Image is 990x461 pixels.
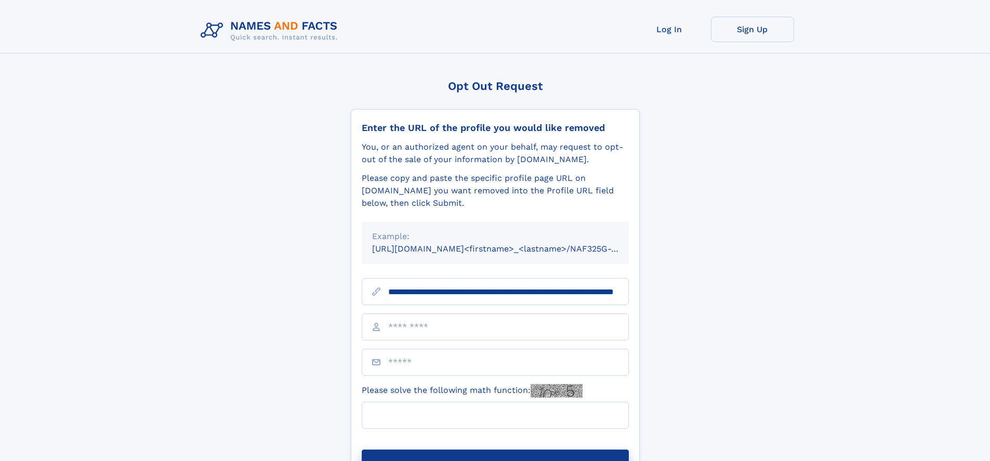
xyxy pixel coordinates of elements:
[362,384,583,398] label: Please solve the following math function:
[351,80,640,93] div: Opt Out Request
[196,17,346,45] img: Logo Names and Facts
[372,230,618,243] div: Example:
[628,17,711,42] a: Log In
[372,244,649,254] small: [URL][DOMAIN_NAME]<firstname>_<lastname>/NAF325G-xxxxxxxx
[362,172,629,209] div: Please copy and paste the specific profile page URL on [DOMAIN_NAME] you want removed into the Pr...
[362,141,629,166] div: You, or an authorized agent on your behalf, may request to opt-out of the sale of your informatio...
[362,122,629,134] div: Enter the URL of the profile you would like removed
[711,17,794,42] a: Sign Up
